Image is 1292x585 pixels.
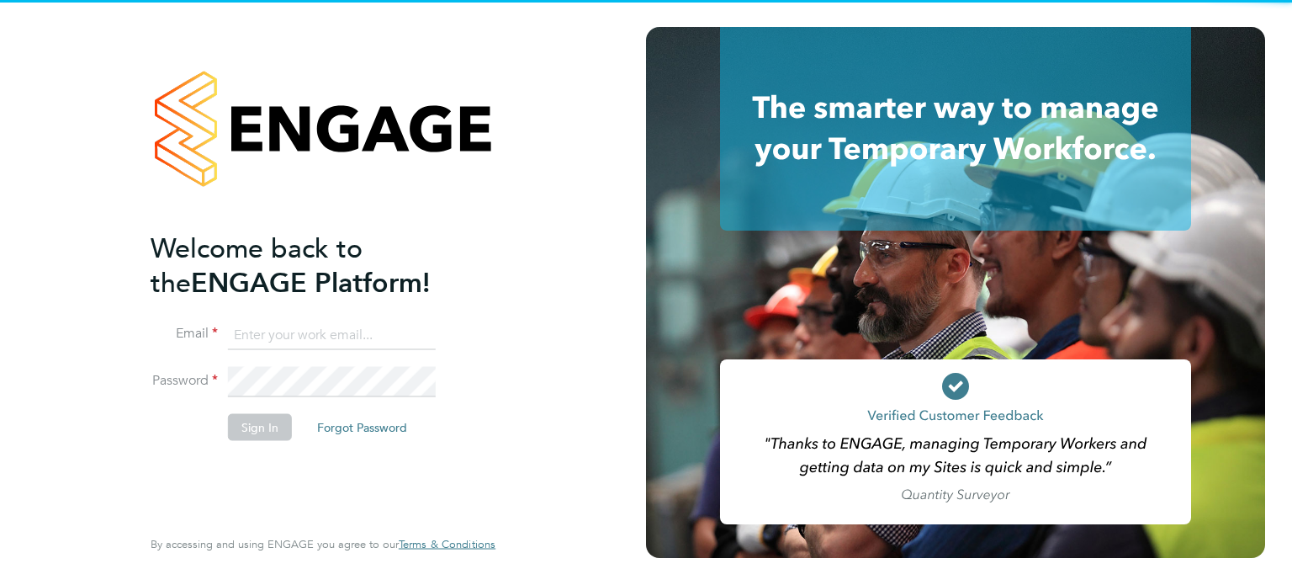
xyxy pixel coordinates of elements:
[151,372,218,390] label: Password
[151,231,363,299] span: Welcome back to the
[399,538,495,551] a: Terms & Conditions
[304,414,421,441] button: Forgot Password
[228,320,436,350] input: Enter your work email...
[228,414,292,441] button: Sign In
[151,325,218,343] label: Email
[151,231,479,300] h2: ENGAGE Platform!
[151,537,495,551] span: By accessing and using ENGAGE you agree to our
